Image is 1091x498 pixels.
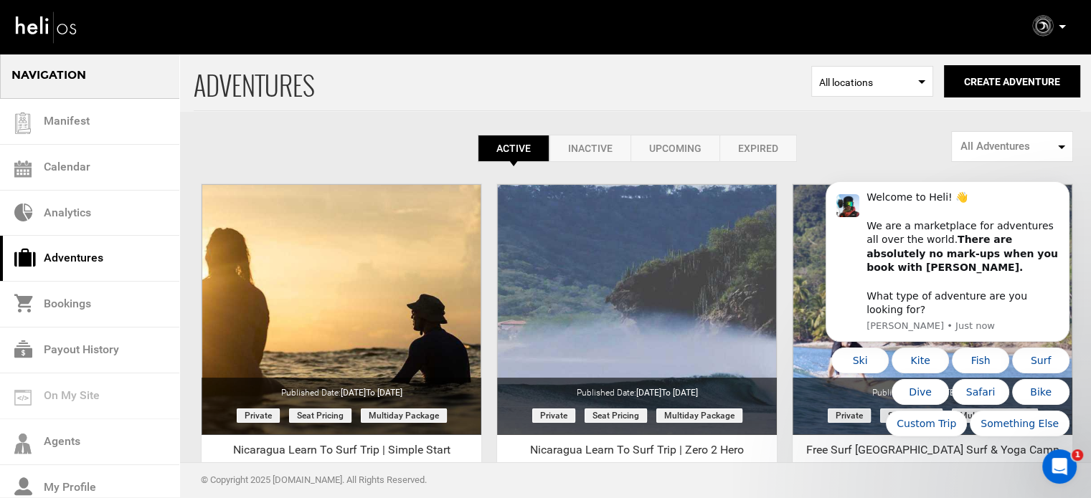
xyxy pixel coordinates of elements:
span: to [DATE] [661,388,698,398]
img: img_4d0957deaf8e217ec766a4d3a2ecc550.png [1032,15,1054,37]
div: Nicaragua Learn To Surf Trip | Zero 2 Hero [497,442,777,464]
div: Nicaragua Learn To Surf Trip | Simple Start [202,442,481,464]
div: Published Date: [793,378,1072,399]
img: agents-icon.svg [14,434,32,454]
div: Published Date: [202,378,481,399]
span: Select box activate [811,66,933,97]
span: Private [532,408,575,423]
a: Expired [719,135,797,162]
a: Inactive [549,135,630,162]
span: Seat Pricing [289,408,351,423]
a: Upcoming [630,135,719,162]
img: calendar.svg [14,161,32,178]
button: Create Adventure [944,65,1080,97]
span: 1 [1072,449,1083,461]
iframe: Intercom notifications message [804,87,1091,459]
span: ADVENTURES [194,52,811,110]
span: Multiday package [361,408,447,423]
span: All locations [819,75,925,90]
img: guest-list.svg [12,112,34,134]
span: Seat Pricing [585,408,647,423]
iframe: Intercom live chat [1042,449,1077,484]
a: Active [478,135,549,162]
span: [DATE] [341,388,402,398]
img: heli-logo [14,8,79,46]
span: [DATE] [636,388,698,398]
div: Free Surf [GEOGRAPHIC_DATA] Surf & Yoga Camp [793,442,1072,464]
span: Multiday package [656,408,742,423]
span: to [DATE] [366,388,402,398]
div: Published Date: [497,378,777,399]
img: on_my_site.svg [14,390,32,406]
span: Private [237,408,280,423]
